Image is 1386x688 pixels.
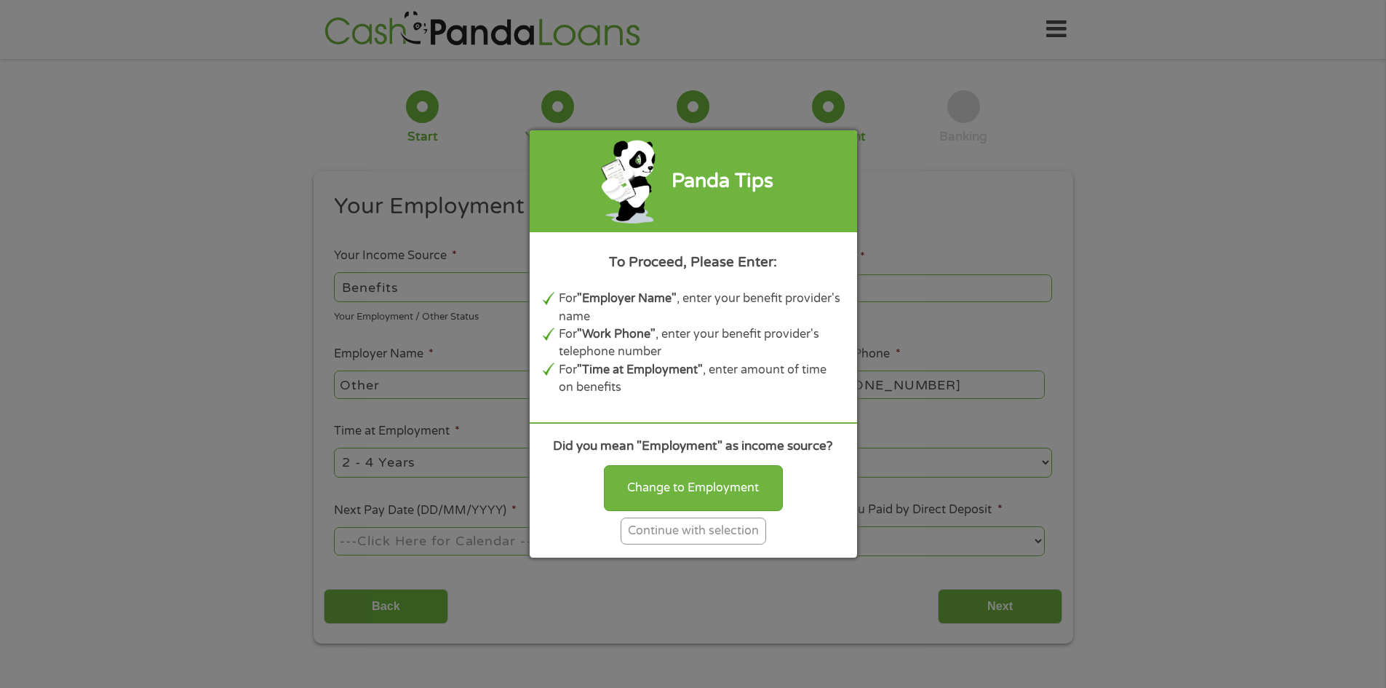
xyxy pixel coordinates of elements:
b: "Work Phone" [577,327,656,341]
div: Did you mean "Employment" as income source? [543,437,844,456]
div: To Proceed, Please Enter: [543,252,844,272]
div: Panda Tips [672,167,773,197]
b: "Time at Employment" [577,363,703,377]
img: green-panda-phone.png [600,137,658,225]
li: For , enter amount of time on benefits [559,361,844,397]
div: Continue with selection [621,518,766,545]
li: For , enter your benefit provider's name [559,290,844,325]
div: Change to Employment [604,465,783,510]
b: "Employer Name" [577,291,677,306]
li: For , enter your benefit provider's telephone number [559,325,844,361]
